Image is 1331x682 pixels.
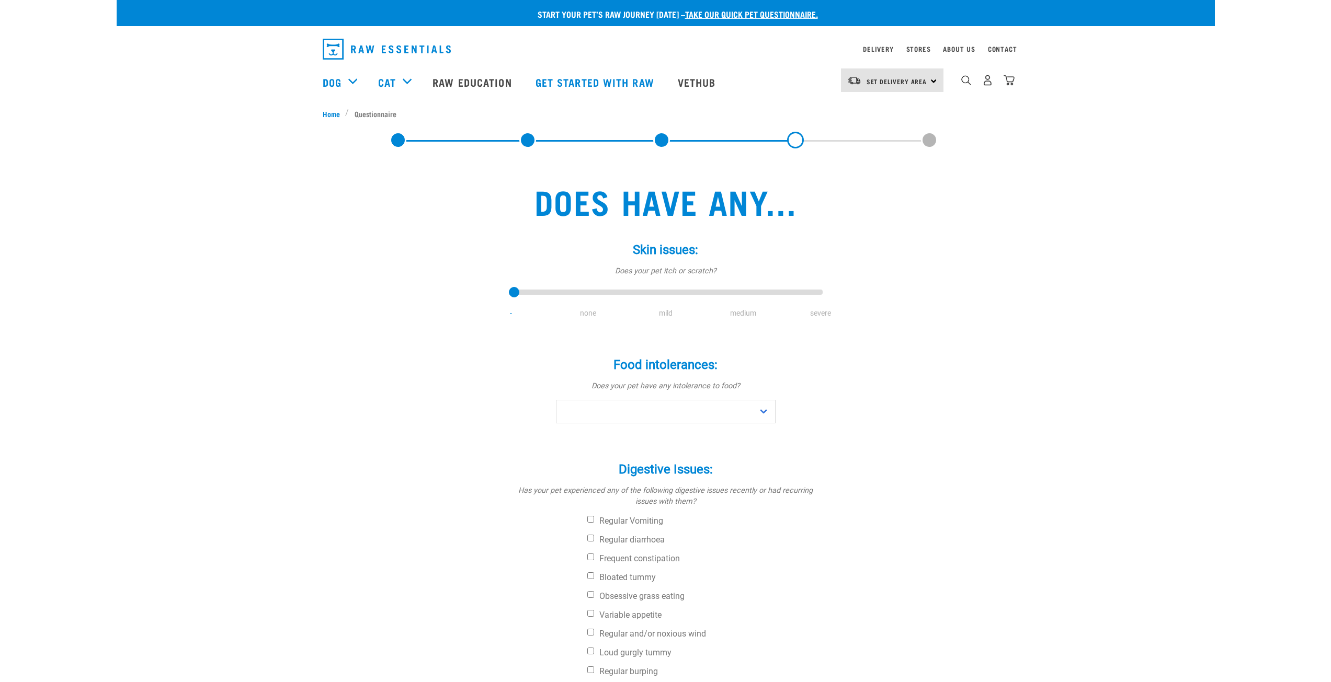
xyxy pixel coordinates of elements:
input: Regular Vomiting [587,516,594,523]
img: home-icon-1@2x.png [961,75,971,85]
label: Food intolerances: [509,355,823,374]
a: Contact [988,47,1017,51]
img: Raw Essentials Logo [323,39,451,60]
input: Regular diarrhoea [587,535,594,541]
a: Dog [323,74,342,90]
a: Delivery [863,47,893,51]
li: severe [782,308,859,319]
label: Regular diarrhoea [587,535,823,545]
a: Vethub [667,61,729,103]
input: Frequent constipation [587,553,594,560]
li: mild [627,308,704,319]
label: Loud gurgly tummy [587,648,823,658]
nav: breadcrumbs [323,108,1009,119]
label: Regular burping [587,666,823,677]
a: take our quick pet questionnaire. [685,11,818,16]
label: Obsessive grass eating [587,591,823,602]
input: Regular burping [587,666,594,673]
p: Does your pet have any intolerance to food? [509,380,823,392]
label: Bloated tummy [587,572,823,583]
a: Cat [378,74,396,90]
input: Variable appetite [587,610,594,617]
h2: Does have any... [517,182,814,219]
label: Skin issues: [509,240,823,259]
p: Has your pet experienced any of the following digestive issues recently or had recurring issues w... [509,485,823,507]
p: Start your pet’s raw journey [DATE] – [124,8,1223,20]
a: Get started with Raw [525,61,667,103]
a: Stores [906,47,931,51]
input: Bloated tummy [587,572,594,579]
label: Frequent constipation [587,553,823,564]
img: van-moving.png [847,76,861,85]
img: home-icon@2x.png [1004,75,1015,86]
nav: dropdown navigation [314,34,1017,64]
span: Home [323,108,340,119]
label: Variable appetite [587,610,823,620]
img: user.png [982,75,993,86]
p: Does your pet itch or scratch? [509,265,823,277]
input: Loud gurgly tummy [587,648,594,654]
span: Set Delivery Area [867,79,927,83]
a: Home [323,108,346,119]
a: About Us [943,47,975,51]
input: Obsessive grass eating [587,591,594,598]
li: medium [704,308,782,319]
input: Regular and/or noxious wind [587,629,594,635]
li: none [550,308,627,319]
nav: dropdown navigation [117,61,1215,103]
a: Raw Education [422,61,525,103]
label: Regular and/or noxious wind [587,629,823,639]
label: Regular Vomiting [587,516,823,526]
li: - [472,308,550,319]
label: Digestive Issues: [509,460,823,479]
